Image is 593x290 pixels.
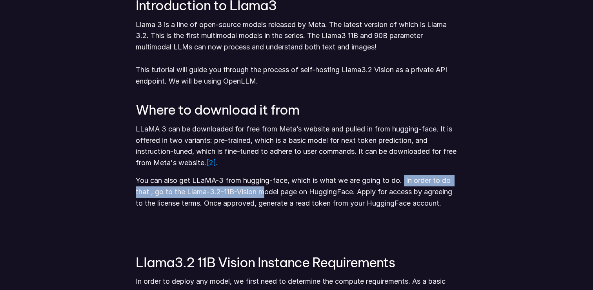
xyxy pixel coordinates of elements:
h3: Where to download it from [136,102,457,117]
p: LLaMA 3 can be downloaded for free from Meta’s website and pulled in from hugging-face. It is off... [136,124,457,169]
a: [2] [206,159,216,167]
p: Llama 3 is a line of open-source models released by Meta. The latest version of which is Llama 3.... [136,19,457,87]
h3: Llama3.2 11B Vision Instance Requirements [136,255,457,270]
p: You can also get LLaMA-3 from hugging-face, which is what we are going to do. In order to do that... [136,175,457,209]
